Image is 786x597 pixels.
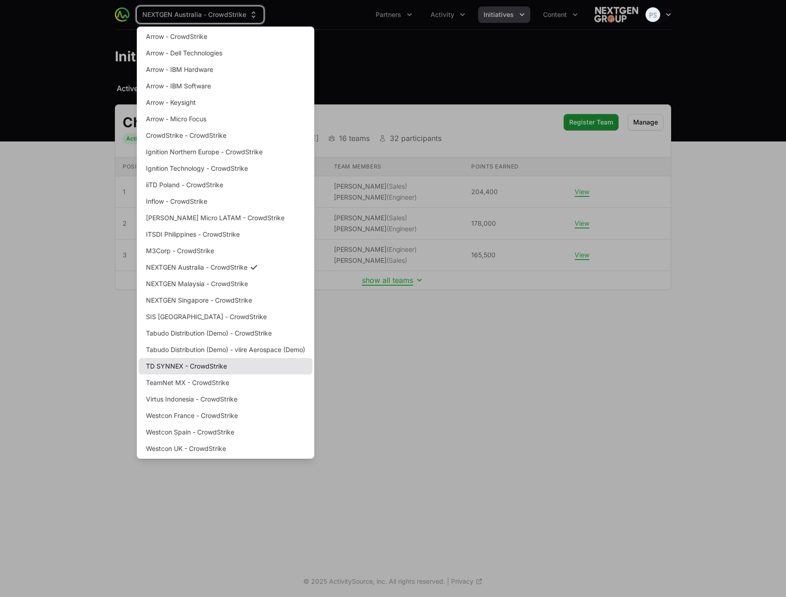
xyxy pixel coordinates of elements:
a: TeamNet MX - CrowdStrike [139,374,312,391]
a: Ignition Technology - CrowdStrike [139,160,312,177]
a: Westcon France - CrowdStrike [139,407,312,424]
div: Main navigation [129,6,583,23]
a: NEXTGEN Malaysia - CrowdStrike [139,276,312,292]
a: M3Corp - CrowdStrike [139,243,312,259]
a: iiTD Poland - CrowdStrike [139,177,312,193]
img: Peter Spillane [646,7,660,22]
a: [PERSON_NAME] Micro LATAM - CrowdStrike [139,210,312,226]
a: Virtus Indonesia - CrowdStrike [139,391,312,407]
a: TD SYNNEX - CrowdStrike [139,358,312,374]
a: Arrow - CrowdStrike [139,28,312,45]
a: Arrow - Dell Technologies [139,45,312,61]
a: ITSDI Philippines - CrowdStrike [139,226,312,243]
a: Inflow - CrowdStrike [139,193,312,210]
a: Arrow - IBM Software [139,78,312,94]
a: Westcon UK - CrowdStrike [139,440,312,457]
a: Arrow - Micro Focus [139,111,312,127]
a: Arrow - IBM Hardware [139,61,312,78]
a: Ignition Northern Europe - CrowdStrike [139,144,312,160]
a: CrowdStrike - CrowdStrike [139,127,312,144]
a: SIS [GEOGRAPHIC_DATA] - CrowdStrike [139,309,312,325]
a: Tabudo Distribution (Demo) - CrowdStrike [139,325,312,342]
div: Supplier switch menu [137,6,264,23]
a: NEXTGEN Australia - CrowdStrike [139,259,312,276]
a: Arrow - Keysight [139,94,312,111]
a: NEXTGEN Singapore - CrowdStrike [139,292,312,309]
a: Westcon Spain - CrowdStrike [139,424,312,440]
a: Tabudo Distribution (Demo) - vlire Aerospace (Demo) [139,342,312,358]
